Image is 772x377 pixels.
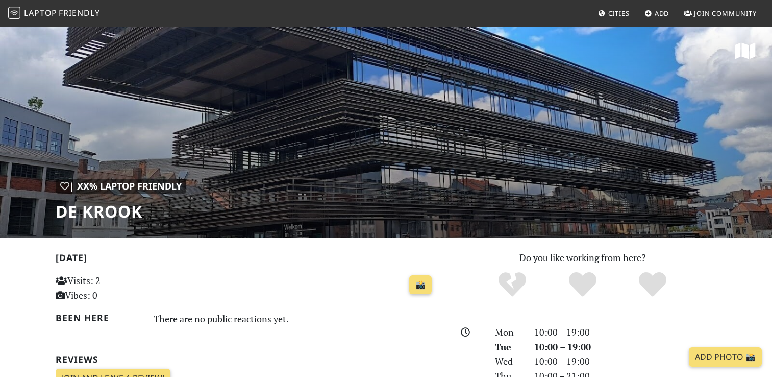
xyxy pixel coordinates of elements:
div: Wed [489,354,528,369]
a: 📸 [409,275,432,295]
span: Laptop [24,7,57,18]
div: Definitely! [617,271,688,299]
p: Do you like working from here? [449,250,717,265]
h2: [DATE] [56,252,436,267]
h2: Been here [56,313,142,323]
a: Join Community [680,4,761,22]
div: 10:00 – 19:00 [528,340,723,355]
div: No [477,271,547,299]
div: There are no public reactions yet. [154,311,436,327]
a: Add Photo 📸 [689,347,762,367]
img: LaptopFriendly [8,7,20,19]
h1: De Krook [56,202,186,221]
a: LaptopFriendly LaptopFriendly [8,5,100,22]
div: 10:00 – 19:00 [528,325,723,340]
h2: Reviews [56,354,436,365]
div: Tue [489,340,528,355]
p: Visits: 2 Vibes: 0 [56,273,175,303]
div: 10:00 – 19:00 [528,354,723,369]
div: Yes [547,271,618,299]
span: Friendly [59,7,99,18]
a: Add [640,4,674,22]
div: | XX% Laptop Friendly [56,179,186,194]
a: Cities [594,4,634,22]
span: Cities [608,9,630,18]
div: Mon [489,325,528,340]
span: Add [655,9,669,18]
span: Join Community [694,9,757,18]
